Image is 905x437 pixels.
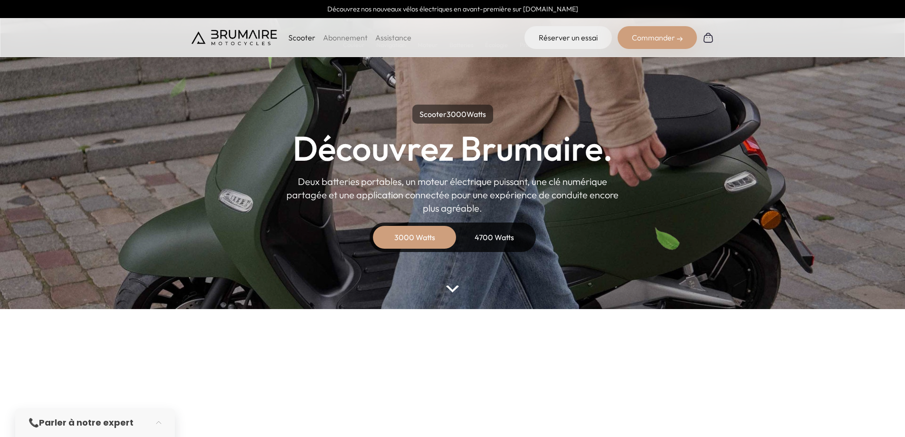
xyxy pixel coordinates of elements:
span: 3000 [447,109,467,119]
img: Panier [703,32,714,43]
div: Commander [618,26,697,49]
div: 3000 Watts [377,226,453,249]
p: Deux batteries portables, un moteur électrique puissant, une clé numérique partagée et une applic... [286,175,619,215]
h1: Découvrez Brumaire. [293,131,613,165]
p: Scooter [288,32,315,43]
a: Réserver un essai [524,26,612,49]
a: Assistance [375,33,411,42]
a: Abonnement [323,33,368,42]
img: right-arrow-2.png [677,36,683,42]
div: 4700 Watts [457,226,533,249]
p: Scooter Watts [412,105,493,124]
img: Brumaire Motocycles [191,30,277,45]
img: arrow-bottom.png [446,285,458,292]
